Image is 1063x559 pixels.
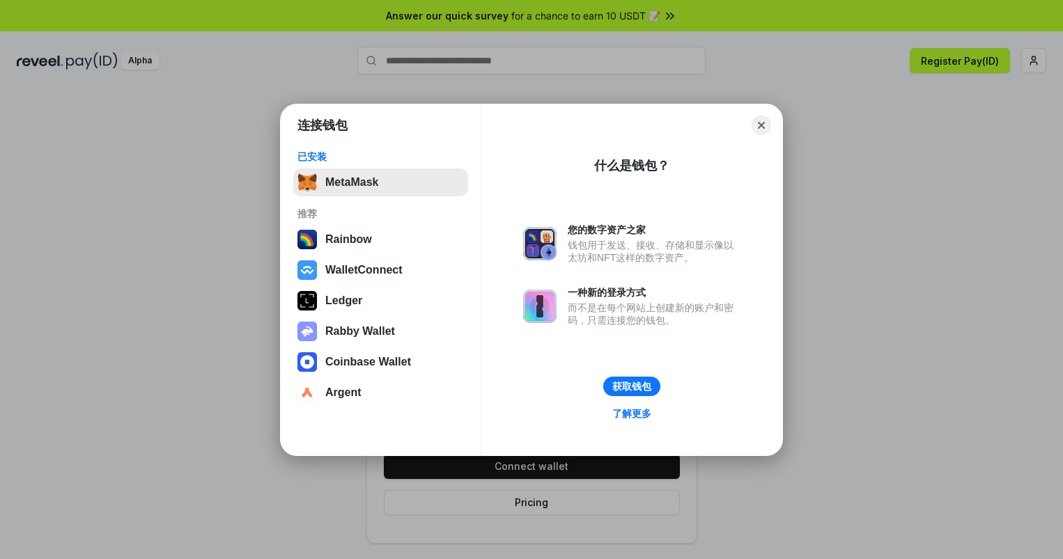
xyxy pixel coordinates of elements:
div: 推荐 [297,207,464,220]
div: 获取钱包 [612,380,651,393]
div: 什么是钱包？ [594,157,669,174]
div: 钱包用于发送、接收、存储和显示像以太坊和NFT这样的数字资产。 [568,239,740,264]
img: svg+xml,%3Csvg%20fill%3D%22none%22%20height%3D%2233%22%20viewBox%3D%220%200%2035%2033%22%20width%... [297,173,317,192]
div: 而不是在每个网站上创建新的账户和密码，只需连接您的钱包。 [568,301,740,326]
img: svg+xml,%3Csvg%20width%3D%2228%22%20height%3D%2228%22%20viewBox%3D%220%200%2028%2028%22%20fill%3D... [297,352,317,372]
div: Argent [325,386,362,399]
h1: 连接钱包 [297,117,348,134]
button: Ledger [293,287,468,315]
div: MetaMask [325,176,378,189]
div: WalletConnect [325,264,403,276]
button: 获取钱包 [603,377,660,396]
button: Rainbow [293,226,468,253]
img: svg+xml,%3Csvg%20xmlns%3D%22http%3A%2F%2Fwww.w3.org%2F2000%2Fsvg%22%20fill%3D%22none%22%20viewBox... [523,227,557,260]
button: Coinbase Wallet [293,348,468,376]
div: 已安装 [297,150,464,163]
div: 了解更多 [612,407,651,420]
div: Coinbase Wallet [325,356,411,368]
img: svg+xml,%3Csvg%20width%3D%2228%22%20height%3D%2228%22%20viewBox%3D%220%200%2028%2028%22%20fill%3D... [297,383,317,402]
div: 您的数字资产之家 [568,223,740,236]
a: 了解更多 [604,404,660,423]
img: svg+xml,%3Csvg%20width%3D%22120%22%20height%3D%22120%22%20viewBox%3D%220%200%20120%20120%22%20fil... [297,230,317,249]
button: Rabby Wallet [293,317,468,345]
button: Argent [293,379,468,407]
img: svg+xml,%3Csvg%20xmlns%3D%22http%3A%2F%2Fwww.w3.org%2F2000%2Fsvg%22%20width%3D%2228%22%20height%3... [297,291,317,310]
img: svg+xml,%3Csvg%20xmlns%3D%22http%3A%2F%2Fwww.w3.org%2F2000%2Fsvg%22%20fill%3D%22none%22%20viewBox... [297,322,317,341]
button: MetaMask [293,168,468,196]
button: WalletConnect [293,256,468,284]
img: svg+xml,%3Csvg%20width%3D%2228%22%20height%3D%2228%22%20viewBox%3D%220%200%2028%2028%22%20fill%3D... [297,260,317,280]
div: Rabby Wallet [325,325,395,338]
div: 一种新的登录方式 [568,286,740,299]
img: svg+xml,%3Csvg%20xmlns%3D%22http%3A%2F%2Fwww.w3.org%2F2000%2Fsvg%22%20fill%3D%22none%22%20viewBox... [523,290,557,323]
button: Close [752,116,771,135]
div: Ledger [325,294,362,307]
div: Rainbow [325,233,372,246]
